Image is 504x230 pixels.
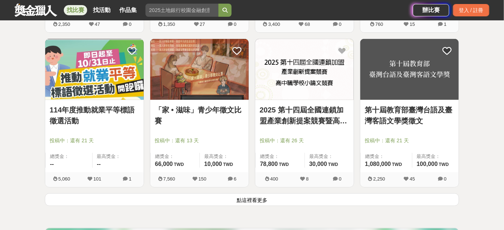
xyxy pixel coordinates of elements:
span: 15 [410,21,415,27]
span: TWD [439,162,449,167]
span: 投稿中：還有 26 天 [260,137,349,144]
span: 7,560 [163,176,175,182]
span: TWD [223,162,233,167]
span: 400 [270,176,278,182]
span: TWD [174,162,184,167]
span: TWD [279,162,289,167]
span: 27 [200,21,205,27]
a: 114年度推動就業平等標語徵選活動 [50,104,139,126]
span: 2,350 [58,21,70,27]
span: 3,400 [268,21,280,27]
span: 47 [95,21,100,27]
span: -- [50,161,54,167]
span: 0 [444,176,446,182]
a: 「家 • 滋味」青少年徵文比賽 [155,104,244,126]
span: 101 [93,176,101,182]
span: 0 [339,21,341,27]
span: 100,000 [417,161,438,167]
span: 總獎金： [365,153,408,160]
span: 68 [305,21,310,27]
span: 45 [410,176,415,182]
input: 2025土地銀行校園金融創意挑戰賽：從你出發 開啟智慧金融新頁 [146,4,218,17]
span: 投稿中：還有 21 天 [50,137,139,144]
span: 66,000 [155,161,173,167]
img: Cover Image [255,39,354,100]
span: 0 [234,21,236,27]
span: 150 [198,176,206,182]
span: 1,350 [163,21,175,27]
span: 投稿中：還有 21 天 [365,137,454,144]
a: 辦比賽 [413,4,449,16]
div: 登入 / 註冊 [453,4,489,16]
img: Cover Image [45,39,144,100]
a: 作品集 [116,5,140,15]
span: 最高獎金： [309,153,349,160]
span: 78,800 [260,161,278,167]
span: 0 [129,21,131,27]
span: 5,060 [58,176,70,182]
span: 1,080,000 [365,161,391,167]
span: 投稿中：還有 13 天 [155,137,244,144]
span: 最高獎金： [204,153,244,160]
span: TWD [328,162,338,167]
span: TWD [392,162,402,167]
span: 6 [234,176,236,182]
span: 0 [339,176,341,182]
span: 10,000 [204,161,222,167]
a: 2025 第十四屆全國連鎖加盟產業創新提案競賽暨高中職學校小論文競賽 [260,104,349,126]
span: 30,000 [309,161,327,167]
span: 1 [444,21,446,27]
span: 總獎金： [50,153,88,160]
span: 1 [129,176,131,182]
span: 8 [306,176,309,182]
span: 最高獎金： [417,153,454,160]
a: 第十屆教育部臺灣台語及臺灣客語文學獎徵文 [365,104,454,126]
span: 2,250 [373,176,385,182]
span: 總獎金： [260,153,300,160]
span: 760 [375,21,383,27]
a: 找活動 [90,5,113,15]
span: 總獎金： [155,153,195,160]
img: Cover Image [150,39,249,100]
img: Cover Image [360,39,459,100]
span: -- [97,161,101,167]
span: 最高獎金： [97,153,140,160]
a: 找比賽 [64,5,87,15]
button: 點這裡看更多 [45,193,459,206]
